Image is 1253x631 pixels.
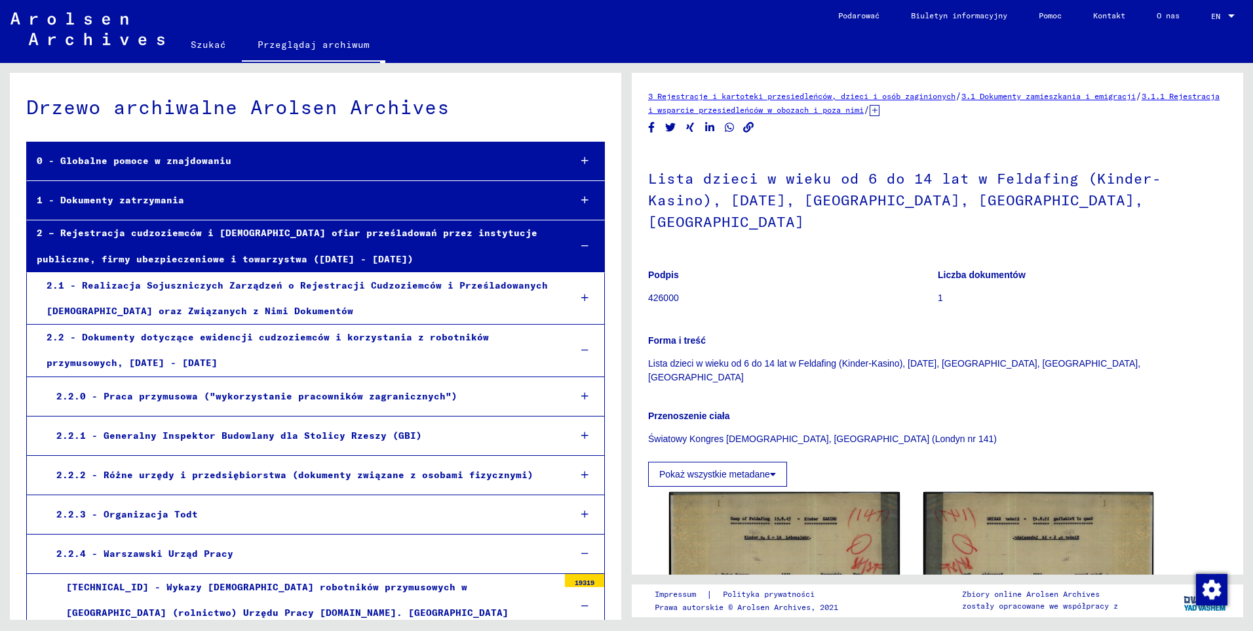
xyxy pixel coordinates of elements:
div: 2.2.1 - Generalny Inspektor Budowlany dla Stolicy Rzeszy (GBI) [47,423,560,449]
div: 2.2.3 - Organizacja Todt [47,502,560,527]
a: Polityka prywatności [712,588,830,601]
div: 2.2.0 - Praca przymusowa ("wykorzystanie pracowników zagranicznych") [47,384,560,409]
button: Udostępnij na WhatsApp [723,119,737,136]
b: Forma i treść [648,335,706,346]
img: Zmienianie zgody [1196,574,1227,605]
button: Udostępnij na Facebooku [645,119,659,136]
p: Światowy Kongres [DEMOGRAPHIC_DATA], [GEOGRAPHIC_DATA] (Londyn nr 141) [648,432,1227,446]
b: Podpis [648,270,679,280]
div: [TECHNICAL_ID] - Wykazy [DEMOGRAPHIC_DATA] robotników przymusowych w [GEOGRAPHIC_DATA] (rolnictwo... [56,575,558,626]
button: Kopiuj link [742,119,756,136]
h1: Lista dzieci w wieku od 6 do 14 lat w Feldafing (Kinder-Kasino), [DATE], [GEOGRAPHIC_DATA], [GEOG... [648,148,1227,249]
span: EN [1211,12,1225,21]
div: 2.2.2 - Różne urzędy i przedsiębiorstwa (dokumenty związane z osobami fizycznymi) [47,462,560,488]
img: Arolsen_neg.svg [10,12,164,45]
div: 2.1 - Realizacja Sojuszniczych Zarządzeń o Rejestracji Cudzoziemców i Prześladowanych [DEMOGRAPHI... [37,273,560,324]
p: 1 [938,291,1227,305]
div: 2.2.4 - Warszawski Urząd Pracy [47,541,560,567]
p: zostały opracowane we współpracy z [962,600,1118,612]
a: Impressum [655,588,706,601]
a: 3 Rejestracje i kartoteki przesiedleńców, dzieci i osób zaginionych [648,91,955,101]
p: 426000 [648,291,937,305]
div: 19319 [565,574,604,587]
span: / [955,90,961,102]
button: Udostępnij na Xing [684,119,697,136]
div: 0 - Globalne pomoce w znajdowaniu [27,148,560,174]
button: Pokaż wszystkie metadane [648,462,787,487]
div: Drzewo archiwalne Arolsen Archives [26,92,605,122]
a: Szukać [175,29,242,60]
span: / [864,104,870,115]
div: 1 - Dokumenty zatrzymania [27,188,560,213]
button: Udostępnij na Twitterze [664,119,678,136]
b: Przenoszenie ciała [648,411,730,421]
img: yv_logo.png [1181,584,1230,617]
a: Przeglądaj archiwum [242,29,385,63]
a: 3.1 Dokumenty zamieszkania i emigracji [961,91,1136,101]
span: / [1136,90,1142,102]
button: Udostępnij na LinkedIn [703,119,717,136]
p: Zbiory online Arolsen Archives [962,588,1118,600]
p: Prawa autorskie © Arolsen Archives, 2021 [655,601,838,613]
div: 2 – Rejestracja cudzoziemców i [DEMOGRAPHIC_DATA] ofiar prześladowań przez instytucje publiczne, ... [27,220,560,272]
div: 2.2 - Dokumenty dotyczące ewidencji cudzoziemców i korzystania z robotników przymusowych, [DATE] ... [37,325,560,376]
font: | [706,588,712,601]
b: Liczba dokumentów [938,270,1026,280]
font: Pokaż wszystkie metadane [659,469,770,479]
p: Lista dzieci w wieku od 6 do 14 lat w Feldafing (Kinder-Kasino), [DATE], [GEOGRAPHIC_DATA], [GEOG... [648,357,1227,384]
